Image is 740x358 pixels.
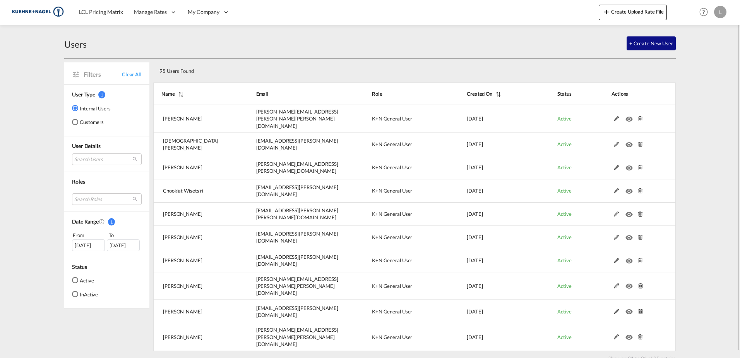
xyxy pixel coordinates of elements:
[557,308,571,315] span: Active
[256,138,338,151] span: [EMAIL_ADDRESS][PERSON_NAME][DOMAIN_NAME]
[467,283,483,289] span: [DATE]
[372,115,412,122] span: K+N General User
[353,83,447,105] th: Role
[72,143,101,149] span: User Details
[447,226,538,249] td: 2025-05-11
[557,334,571,340] span: Active
[625,307,636,312] md-icon: icon-eye
[467,211,483,217] span: [DATE]
[256,108,338,129] span: [PERSON_NAME][EMAIL_ADDRESS][PERSON_NAME][PERSON_NAME][DOMAIN_NAME]
[72,276,98,284] md-radio-button: Active
[107,239,140,251] div: [DATE]
[72,118,111,126] md-radio-button: Customers
[256,276,338,296] span: [PERSON_NAME][EMAIL_ADDRESS][PERSON_NAME][PERSON_NAME][DOMAIN_NAME]
[237,226,353,249] td: ola.enelund@kuehne-nagel.com
[237,203,353,226] td: rok.hrovat@kuehne-nagel.com
[163,308,202,315] span: [PERSON_NAME]
[163,334,202,340] span: [PERSON_NAME]
[372,188,412,194] span: K+N General User
[237,156,353,179] td: gabriela.seregova@kuehne-nagel.com
[72,231,142,251] span: From To [DATE][DATE]
[447,323,538,351] td: 2025-05-11
[625,210,636,215] md-icon: icon-eye
[447,133,538,156] td: 2025-05-11
[153,156,237,179] td: Gabriela Seregova
[592,83,676,105] th: Actions
[163,234,202,240] span: [PERSON_NAME]
[156,62,621,77] div: 95 Users Found
[153,272,237,300] td: Zoran Cvetkovic
[697,5,710,19] span: Help
[163,211,202,217] span: [PERSON_NAME]
[625,163,636,169] md-icon: icon-eye
[153,83,237,105] th: Name
[237,272,353,300] td: zoran.cvetkovic@kuehne-nagel.com
[163,164,202,170] span: [PERSON_NAME]
[467,164,483,170] span: [DATE]
[447,249,538,272] td: 2025-05-11
[625,114,636,120] md-icon: icon-eye
[72,218,99,225] span: Date Range
[467,257,483,263] span: [DATE]
[237,323,353,351] td: ryszard.zmijewski@kuehne-nagel.com
[237,300,353,323] td: liana.macovei@kuehne-nagel.com
[372,164,412,170] span: K+N General User
[353,249,447,272] td: K+N General User
[372,283,412,289] span: K+N General User
[625,233,636,238] md-icon: icon-eye
[72,239,105,251] div: [DATE]
[163,115,202,122] span: [PERSON_NAME]
[84,70,122,79] span: Filters
[122,71,142,78] span: Clear All
[237,83,353,105] th: Email
[627,36,676,50] button: + Create New User
[163,283,202,289] span: [PERSON_NAME]
[714,6,726,18] div: L
[467,141,483,147] span: [DATE]
[12,3,64,21] img: 36441310f41511efafde313da40ec4a4.png
[256,184,338,197] span: [EMAIL_ADDRESS][PERSON_NAME][DOMAIN_NAME]
[108,231,142,239] div: To
[256,254,338,267] span: [EMAIL_ADDRESS][PERSON_NAME][DOMAIN_NAME]
[353,179,447,203] td: K+N General User
[447,272,538,300] td: 2025-05-11
[163,138,218,151] span: [DEMOGRAPHIC_DATA][PERSON_NAME]
[72,91,95,98] span: User Type
[447,300,538,323] td: 2025-05-11
[72,290,98,298] md-radio-button: InActive
[98,91,105,98] span: 1
[372,334,412,340] span: K+N General User
[353,272,447,300] td: K+N General User
[625,256,636,262] md-icon: icon-eye
[108,218,115,225] span: 1
[372,141,412,147] span: K+N General User
[153,179,237,203] td: Chookiat Wisetsiri
[134,8,167,16] span: Manage Rates
[163,188,203,194] span: Chookiat Wisetsiri
[557,141,571,147] span: Active
[625,186,636,192] md-icon: icon-eye
[153,203,237,226] td: Rok Hrovat
[237,249,353,272] td: carina.seng@kuehne-nagel.com
[256,161,338,174] span: [PERSON_NAME][EMAIL_ADDRESS][PERSON_NAME][DOMAIN_NAME]
[153,249,237,272] td: Carina Seng
[256,231,338,244] span: [EMAIL_ADDRESS][PERSON_NAME][DOMAIN_NAME]
[557,283,571,289] span: Active
[625,332,636,338] md-icon: icon-eye
[372,308,412,315] span: K+N General User
[353,300,447,323] td: K+N General User
[557,115,571,122] span: Active
[625,281,636,287] md-icon: icon-eye
[163,257,202,263] span: [PERSON_NAME]
[557,234,571,240] span: Active
[256,305,338,318] span: [EMAIL_ADDRESS][PERSON_NAME][DOMAIN_NAME]
[447,156,538,179] td: 2025-05-11
[79,9,123,15] span: LCL Pricing Matrix
[697,5,714,19] div: Help
[625,140,636,145] md-icon: icon-eye
[237,105,353,133] td: eileen.huang@kuehne-nagel.com
[153,105,237,133] td: Eileen Huang
[557,188,571,194] span: Active
[602,7,611,16] md-icon: icon-plus 400-fg
[64,38,87,50] div: Users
